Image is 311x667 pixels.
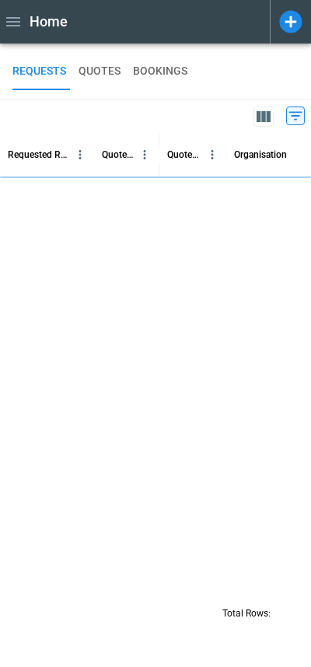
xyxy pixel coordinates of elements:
button: Quoted Route column menu [135,145,155,165]
button: Requested Route column menu [70,145,90,165]
div: Quoted Route [102,149,135,160]
h1: Home [30,12,68,31]
div: Requested Route [8,149,70,160]
p: Total Rows: [222,607,271,620]
button: REQUESTS [12,53,66,90]
button: Quoted Price column menu [202,145,222,165]
div: Quoted Price [167,149,202,160]
button: BOOKINGS [133,53,187,90]
button: QUOTES [79,53,121,90]
div: Organisation [234,149,287,160]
